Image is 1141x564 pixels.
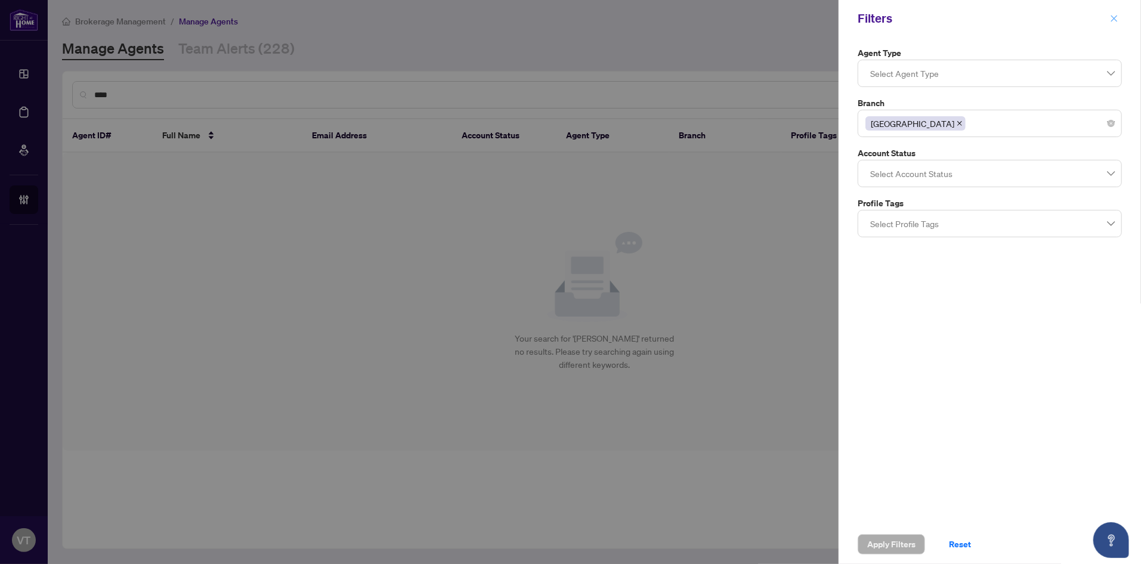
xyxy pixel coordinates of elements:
span: [GEOGRAPHIC_DATA] [871,117,954,130]
span: close [1110,14,1118,23]
label: Branch [858,97,1122,110]
button: Reset [939,534,981,554]
span: close-circle [1108,120,1115,127]
div: Filters [858,10,1106,27]
label: Agent Type [858,47,1122,60]
span: Mississauga [865,116,966,131]
label: Account Status [858,147,1122,160]
label: Profile Tags [858,197,1122,210]
span: close [957,120,963,126]
button: Open asap [1093,522,1129,558]
button: Apply Filters [858,534,925,554]
span: Reset [949,535,971,554]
